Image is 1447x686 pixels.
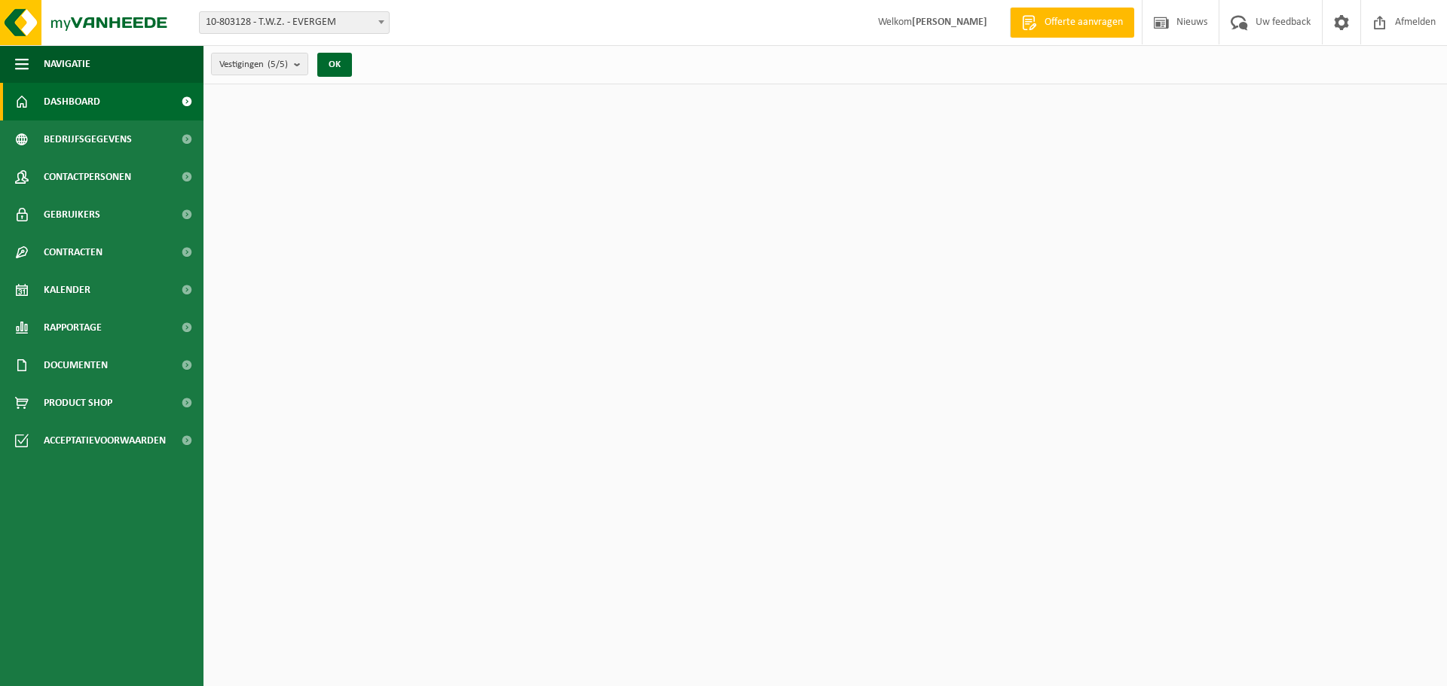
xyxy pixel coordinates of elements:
[44,233,102,271] span: Contracten
[200,12,389,33] span: 10-803128 - T.W.Z. - EVERGEM
[44,158,131,196] span: Contactpersonen
[199,11,390,34] span: 10-803128 - T.W.Z. - EVERGEM
[317,53,352,77] button: OK
[44,196,100,233] span: Gebruikers
[211,53,308,75] button: Vestigingen(5/5)
[44,346,108,384] span: Documenten
[44,309,102,346] span: Rapportage
[44,271,90,309] span: Kalender
[44,384,112,422] span: Product Shop
[1041,15,1127,30] span: Offerte aanvragen
[912,17,987,28] strong: [PERSON_NAME]
[219,53,288,76] span: Vestigingen
[44,120,132,158] span: Bedrijfsgegevens
[268,59,288,69] count: (5/5)
[44,422,166,459] span: Acceptatievoorwaarden
[44,83,100,120] span: Dashboard
[44,45,90,83] span: Navigatie
[1010,8,1134,38] a: Offerte aanvragen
